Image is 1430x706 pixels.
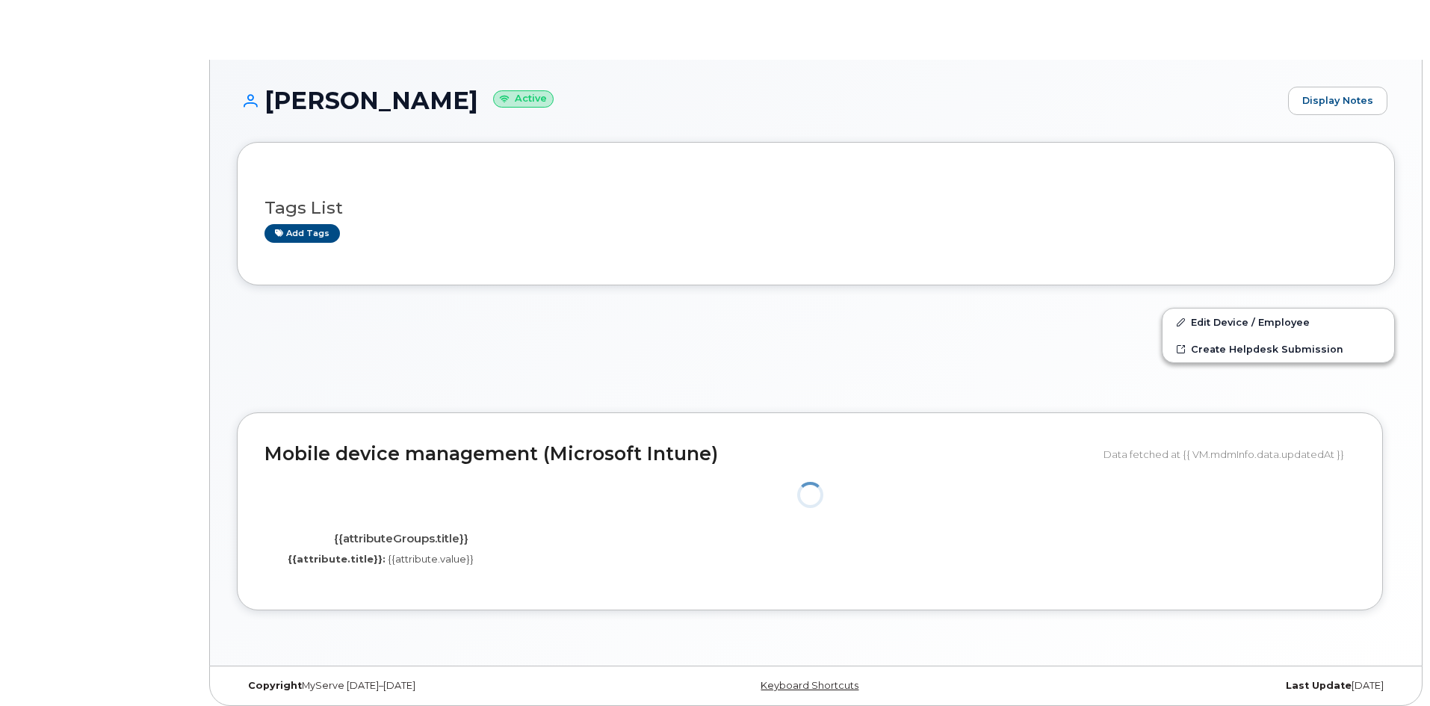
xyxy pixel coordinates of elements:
[493,90,554,108] small: Active
[1163,335,1394,362] a: Create Helpdesk Submission
[237,87,1281,114] h1: [PERSON_NAME]
[1104,440,1355,468] div: Data fetched at {{ VM.mdmInfo.data.updatedAt }}
[761,680,858,691] a: Keyboard Shortcuts
[237,680,623,692] div: MyServe [DATE]–[DATE]
[1286,680,1352,691] strong: Last Update
[264,199,1367,217] h3: Tags List
[288,552,386,566] label: {{attribute.title}}:
[264,444,1092,465] h2: Mobile device management (Microsoft Intune)
[1288,87,1387,115] a: Display Notes
[1163,309,1394,335] a: Edit Device / Employee
[248,680,302,691] strong: Copyright
[388,553,474,565] span: {{attribute.value}}
[276,533,526,545] h4: {{attributeGroups.title}}
[1009,680,1395,692] div: [DATE]
[264,224,340,243] a: Add tags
